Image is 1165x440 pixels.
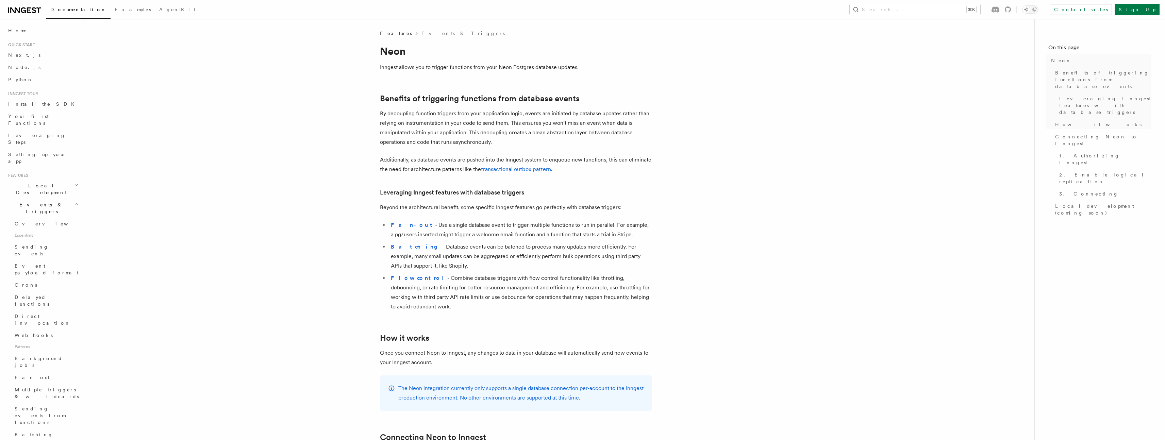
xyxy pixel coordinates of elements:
a: Leveraging Inngest features with database triggers [1056,92,1151,118]
a: 2. Enable logical replication [1056,169,1151,188]
a: AgentKit [155,2,199,18]
a: How it works [380,333,429,343]
a: Neon [1048,54,1151,67]
span: 2. Enable logical replication [1059,171,1151,185]
span: Direct invocation [15,314,70,326]
a: Connecting Neon to Inngest [1052,131,1151,150]
a: Your first Functions [5,110,80,129]
span: Local Development [5,182,74,196]
a: Home [5,24,80,37]
a: Next.js [5,49,80,61]
a: 1. Authorizing Inngest [1056,150,1151,169]
a: Batching [391,243,443,250]
a: Node.js [5,61,80,73]
span: Overview [15,221,85,226]
a: Setting up your app [5,148,80,167]
span: Leveraging Inngest features with database triggers [1059,95,1151,116]
a: Event payload format [12,260,80,279]
a: Events & Triggers [421,30,505,37]
span: Sending events [15,244,49,256]
li: - Use a single database event to trigger multiple functions to run in parallel. For example, a pg... [389,220,652,239]
a: Local development (coming soon) [1052,200,1151,219]
span: 1. Authorizing Inngest [1059,152,1151,166]
a: Multiple triggers & wildcards [12,384,80,403]
button: Search...⌘K [850,4,980,15]
span: Your first Functions [8,114,49,126]
a: Benefits of triggering functions from database events [1052,67,1151,92]
span: AgentKit [159,7,195,12]
a: Overview [12,218,80,230]
a: Sending events [12,241,80,260]
a: How it works [1052,118,1151,131]
p: Inngest allows you to trigger functions from your Neon Postgres database updates. [380,63,652,72]
button: Toggle dark mode [1022,5,1038,14]
a: Documentation [46,2,111,19]
span: Documentation [50,7,106,12]
span: Delayed functions [15,294,49,307]
p: Additionally, as database events are pushed into the Inngest system to enqueue new functions, thi... [380,155,652,174]
kbd: ⌘K [967,6,976,13]
span: Setting up your app [8,152,67,164]
span: Features [380,30,412,37]
p: The Neon integration currently only supports a single database connection per-account to the Inng... [398,384,644,403]
a: Sending events from functions [12,403,80,428]
h4: On this page [1048,44,1151,54]
a: Sign Up [1115,4,1160,15]
a: Crons [12,279,80,291]
a: Contact sales [1050,4,1112,15]
span: Sending events from functions [15,406,65,425]
span: Connecting Neon to Inngest [1055,133,1151,147]
a: Fan out [12,371,80,384]
li: - Combine database triggers with flow control functionality like throttling, debouncing, or rate ... [389,273,652,311]
span: Essentials [12,230,80,241]
p: By decoupling function triggers from your application logic, events are initiated by database upd... [380,109,652,147]
span: 3. Connecting [1059,190,1118,197]
button: Local Development [5,180,80,199]
span: Events & Triggers [5,201,74,215]
a: Examples [111,2,155,18]
a: Fan-out [391,222,435,228]
span: How it works [1055,121,1142,128]
a: Leveraging Inngest features with database triggers [380,188,524,197]
span: Features [5,173,28,178]
span: Webhooks [15,333,53,338]
a: Background jobs [12,352,80,371]
p: Once you connect Neon to Inngest, any changes to data in your database will automatically send ne... [380,348,652,367]
a: 3. Connecting [1056,188,1151,200]
span: Multiple triggers & wildcards [15,387,79,399]
button: Events & Triggers [5,199,80,218]
span: Inngest tour [5,91,38,97]
a: Leveraging Steps [5,129,80,148]
a: Python [5,73,80,86]
a: Webhooks [12,329,80,341]
a: Delayed functions [12,291,80,310]
span: Next.js [8,52,40,58]
span: Python [8,77,33,82]
span: Patterns [12,341,80,352]
span: Install the SDK [8,101,79,107]
a: Benefits of triggering functions from database events [380,94,580,103]
span: Benefits of triggering functions from database events [1055,69,1151,90]
a: Direct invocation [12,310,80,329]
span: Node.js [8,65,40,70]
span: Local development (coming soon) [1055,203,1151,216]
span: Crons [15,282,37,288]
a: Install the SDK [5,98,80,110]
span: Background jobs [15,356,63,368]
span: Quick start [5,42,35,48]
span: Event payload format [15,263,79,275]
span: Examples [115,7,151,12]
a: transactional outbox pattern [481,166,551,172]
li: - Database events can be batched to process many updates more efficiently. For example, many smal... [389,242,652,271]
p: Beyond the architectural benefit, some specific Inngest features go perfectly with database trigg... [380,203,652,212]
span: Home [8,27,27,34]
a: Flow control [391,275,447,281]
span: Neon [1051,57,1071,64]
span: Fan out [15,375,49,380]
span: Leveraging Steps [8,133,66,145]
h1: Neon [380,45,652,57]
